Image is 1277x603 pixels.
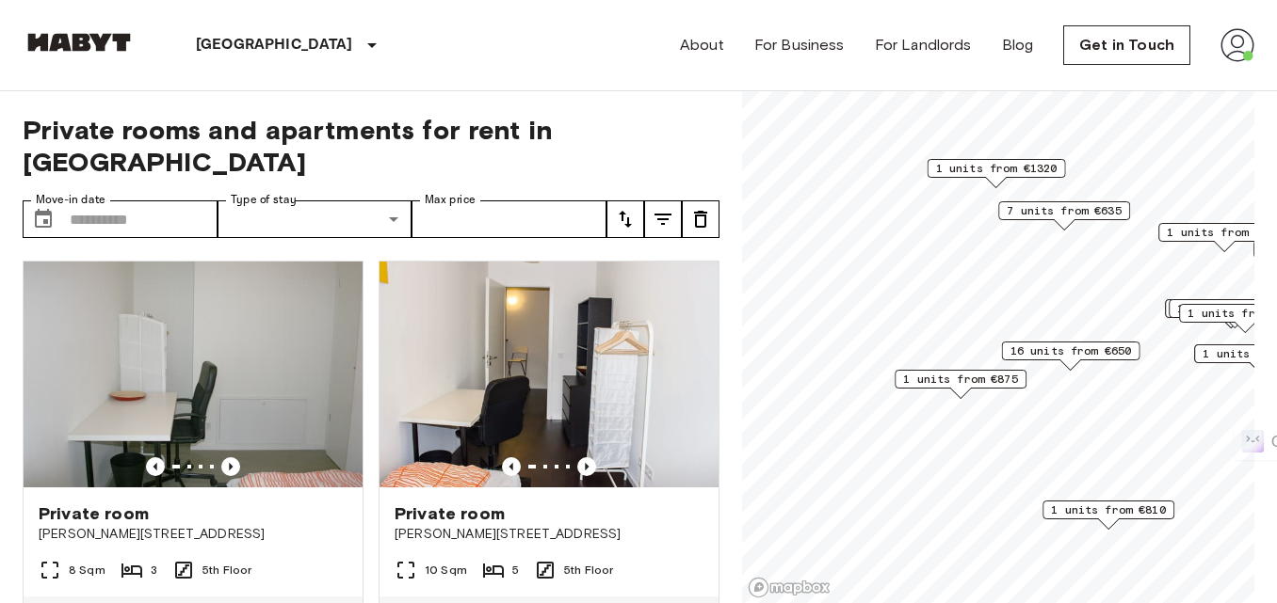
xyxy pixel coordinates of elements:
button: tune [644,200,682,238]
a: For Landlords [875,34,972,56]
span: Private rooms and apartments for rent in [GEOGRAPHIC_DATA] [23,114,719,178]
span: 7 units from €635 [1007,202,1122,219]
div: Map marker [1043,500,1174,530]
a: For Business [754,34,845,56]
span: 8 Sqm [69,562,105,579]
span: 16 units from €650 [1010,342,1132,359]
a: Mapbox logo [748,577,831,598]
span: 1 units from €1320 [936,160,1058,177]
img: Habyt [23,33,136,52]
span: 3 [151,562,157,579]
div: Map marker [1002,341,1140,371]
span: 1 units from €810 [1051,501,1166,518]
div: Map marker [998,201,1130,230]
button: Previous image [577,457,596,476]
a: Get in Touch [1063,25,1190,65]
img: avatar [1220,28,1254,62]
span: [PERSON_NAME][STREET_ADDRESS] [395,525,703,544]
button: Previous image [502,457,521,476]
label: Type of stay [231,192,297,208]
img: Marketing picture of unit DE-01-302-014-01 [380,262,719,487]
button: Choose date [24,200,62,238]
span: 1 units from €875 [903,371,1018,388]
button: Previous image [221,457,240,476]
span: Private room [395,502,505,525]
label: Move-in date [36,192,105,208]
label: Max price [425,192,476,208]
span: 5 [512,562,519,579]
button: tune [606,200,644,238]
span: [PERSON_NAME][STREET_ADDRESS] [39,525,348,544]
span: 5th Floor [202,562,251,579]
div: Map marker [928,159,1066,188]
button: Previous image [146,457,165,476]
a: About [680,34,724,56]
div: Map marker [895,370,1026,399]
button: tune [682,200,719,238]
a: Blog [1002,34,1034,56]
span: 10 Sqm [425,562,467,579]
span: Private room [39,502,149,525]
img: Marketing picture of unit DE-01-302-012-03 [24,262,363,487]
p: [GEOGRAPHIC_DATA] [196,34,353,56]
span: 5th Floor [564,562,613,579]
